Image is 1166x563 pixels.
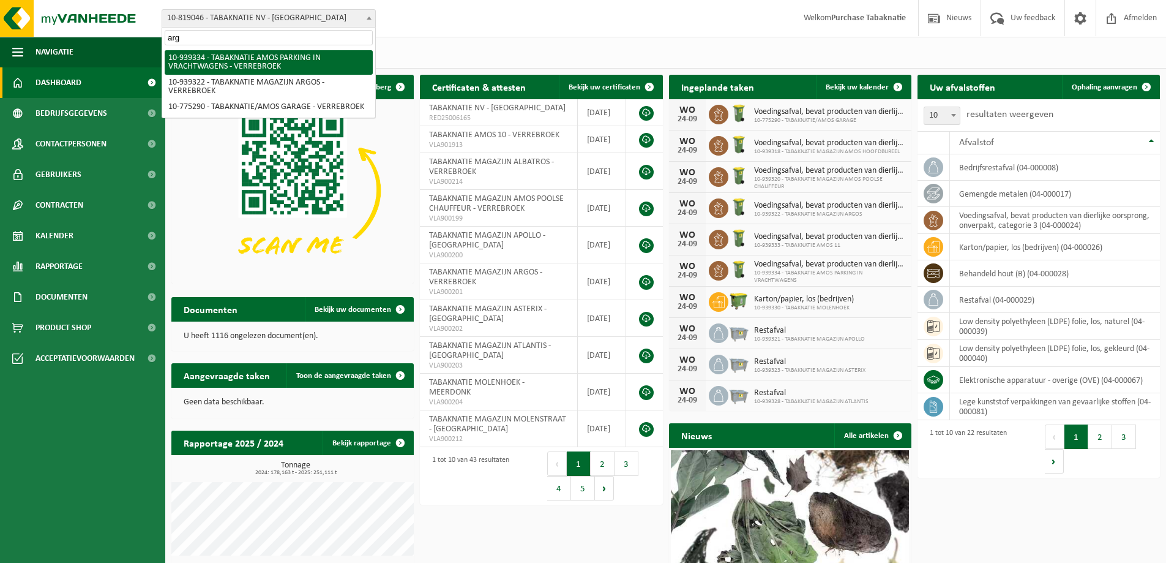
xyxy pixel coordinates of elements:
[429,268,542,287] span: TABAKNATIE MAGAZIJN ARGOS - VERREBROEK
[36,37,73,67] span: Navigatie
[728,290,749,311] img: WB-1100-HPE-GN-50
[429,194,564,213] span: TABAKNATIE MAGAZIJN AMOS POOLSE CHAUFFEUR - VERREBROEK
[36,190,83,221] span: Contracten
[1064,425,1088,449] button: 1
[429,434,567,444] span: VLA900212
[728,165,749,186] img: WB-0140-HPE-GN-50
[754,357,865,367] span: Restafval
[36,98,107,129] span: Bedrijfsgegevens
[831,13,906,23] strong: Purchase Tabaknatie
[429,341,551,360] span: TABAKNATIE MAGAZIJN ATLANTIS - [GEOGRAPHIC_DATA]
[950,207,1160,234] td: voedingsafval, bevat producten van dierlijke oorsprong, onverpakt, categorie 3 (04-000024)
[754,270,905,284] span: 10-939334 - TABAKNATIE AMOS PARKING IN VRACHTWAGENS
[547,476,571,501] button: 4
[571,476,595,501] button: 5
[36,312,91,343] span: Product Shop
[595,476,614,501] button: Next
[675,355,700,365] div: WO
[754,201,905,211] span: Voedingsafval, bevat producten van dierlijke oorsprong, onverpakt, categorie 3
[754,148,905,156] span: 10-939318 - TABAKNATIE MAGAZIJN AMOS HOOFDBUREEL
[165,75,373,99] li: 10-939322 - TABAKNATIE MAGAZIJN ARGOS - VERREBROEK
[675,230,700,240] div: WO
[559,75,662,99] a: Bekijk uw certificaten
[1088,425,1112,449] button: 2
[429,140,567,150] span: VLA901913
[950,340,1160,367] td: low density polyethyleen (LDPE) folie, los, gekleurd (04-000040)
[728,384,749,405] img: WB-2500-GAL-GY-01
[728,197,749,217] img: WB-0140-HPE-GN-50
[429,177,567,187] span: VLA900214
[950,313,1160,340] td: low density polyethyleen (LDPE) folie, los, naturel (04-000039)
[754,242,905,249] span: 10-939333 - TABAKNATIE AMOS 11
[429,113,567,123] span: RED25006165
[728,353,749,374] img: WB-2500-GAL-GY-01
[567,452,591,476] button: 1
[917,75,1007,99] h2: Uw afvalstoffen
[426,450,509,502] div: 1 tot 10 van 43 resultaten
[675,168,700,178] div: WO
[578,99,627,126] td: [DATE]
[950,393,1160,420] td: lege kunststof verpakkingen van gevaarlijke stoffen (04-000081)
[669,75,766,99] h2: Ingeplande taken
[754,107,905,117] span: Voedingsafval, bevat producten van dierlijke oorsprong, onverpakt, categorie 3
[162,9,376,28] span: 10-819046 - TABAKNATIE NV - ANTWERPEN
[36,343,135,374] span: Acceptatievoorwaarden
[669,423,724,447] h2: Nieuws
[429,287,567,297] span: VLA900201
[36,129,107,159] span: Contactpersonen
[36,221,73,251] span: Kalender
[754,326,865,336] span: Restafval
[171,431,296,455] h2: Rapportage 2025 / 2024
[1112,425,1136,449] button: 3
[429,130,559,140] span: TABAKNATIE AMOS 10 - VERREBROEK
[675,209,700,217] div: 24-09
[547,452,567,476] button: Previous
[178,461,414,476] h3: Tonnage
[323,431,413,455] a: Bekijk rapportage
[675,365,700,374] div: 24-09
[1045,449,1064,474] button: Next
[728,322,749,342] img: WB-2500-GAL-GY-01
[950,287,1160,313] td: restafval (04-000029)
[675,303,700,311] div: 24-09
[364,83,391,91] span: Verberg
[429,157,554,176] span: TABAKNATIE MAGAZIJN ALBATROS - VERREBROEK
[950,367,1160,393] td: elektronische apparatuur - overige (OVE) (04-000067)
[816,75,910,99] a: Bekijk uw kalender
[569,83,640,91] span: Bekijk uw certificaten
[754,232,905,242] span: Voedingsafval, bevat producten van dierlijke oorsprong, onverpakt, categorie 3
[36,67,81,98] span: Dashboard
[578,300,627,337] td: [DATE]
[754,117,905,124] span: 10-775290 - TABAKNATIE/AMOS GARAGE
[826,83,889,91] span: Bekijk uw kalender
[162,10,375,27] span: 10-819046 - TABAKNATIE NV - ANTWERPEN
[578,374,627,410] td: [DATE]
[578,227,627,263] td: [DATE]
[429,231,545,250] span: TABAKNATIE MAGAZIJN APOLLO - [GEOGRAPHIC_DATA]
[754,176,905,191] span: 10-939320 - TABAKNATIE MAGAZIJN AMOS POOLSE CHAUFFEUR
[578,410,627,447] td: [DATE]
[754,367,865,374] span: 10-939323 - TABAKNATIE MAGAZIJN ASTERIX
[305,297,413,322] a: Bekijk uw documenten
[429,398,567,407] span: VLA900204
[420,75,538,99] h2: Certificaten & attesten
[591,452,615,476] button: 2
[286,363,413,388] a: Toon de aangevraagde taken
[754,388,869,398] span: Restafval
[675,240,700,249] div: 24-09
[675,334,700,342] div: 24-09
[754,260,905,270] span: Voedingsafval, bevat producten van dierlijke oorsprong, onverpakt, categorie 3
[184,398,402,407] p: Geen data beschikbaar.
[675,178,700,186] div: 24-09
[675,271,700,280] div: 24-09
[171,297,250,321] h2: Documenten
[429,214,567,224] span: VLA900199
[675,105,700,115] div: WO
[296,372,391,380] span: Toon de aangevraagde taken
[675,293,700,303] div: WO
[728,259,749,280] img: WB-0140-HPE-GN-50
[429,251,567,260] span: VLA900200
[754,211,905,218] span: 10-939322 - TABAKNATIE MAGAZIJN ARGOS
[754,295,854,304] span: Karton/papier, los (bedrijven)
[924,107,960,124] span: 10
